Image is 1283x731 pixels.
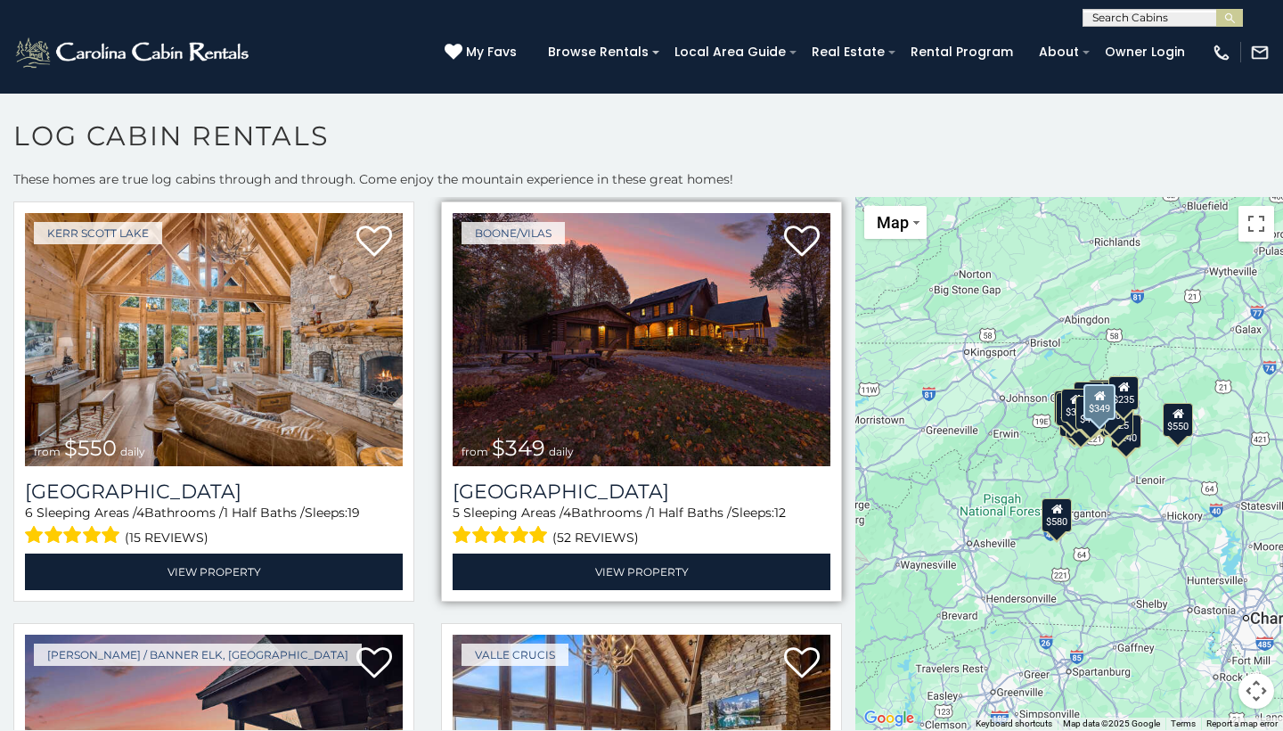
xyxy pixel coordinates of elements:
a: [GEOGRAPHIC_DATA] [453,480,830,504]
span: from [34,445,61,458]
h3: Diamond Creek Lodge [453,480,830,504]
span: 19 [347,505,360,521]
div: $550 [1163,403,1193,437]
a: Browse Rentals [539,38,658,66]
span: 6 [25,505,33,521]
a: Add to favorites [784,645,820,683]
a: View Property [453,554,830,590]
span: daily [120,445,145,458]
button: Change map style [864,206,927,239]
span: 1 Half Baths / [650,505,731,521]
div: $305 [1056,392,1086,426]
div: $320 [1088,380,1118,414]
span: 1 Half Baths / [224,505,305,521]
a: Kerr Scott Lake [34,222,162,244]
div: Sleeping Areas / Bathrooms / Sleeps: [453,504,830,549]
span: (15 reviews) [125,526,208,549]
div: $580 [1042,498,1072,532]
button: Toggle fullscreen view [1238,206,1274,242]
button: Map camera controls [1238,673,1274,709]
img: Diamond Creek Lodge [453,213,830,466]
a: Terms (opens in new tab) [1171,719,1196,728]
span: My Favs [466,43,517,62]
a: Diamond Creek Lodge from $349 daily [453,213,830,466]
a: Lake Haven Lodge from $550 daily [25,213,403,466]
div: $305 [1074,382,1104,415]
img: phone-regular-white.png [1212,43,1231,62]
a: Add to favorites [356,645,392,683]
a: Add to favorites [356,224,392,261]
a: Owner Login [1096,38,1194,66]
img: White-1-2.png [13,35,254,70]
span: Map [877,213,909,232]
a: My Favs [445,43,521,62]
span: daily [549,445,574,458]
button: Keyboard shortcuts [976,718,1052,730]
a: Valle Crucis [462,644,568,666]
span: 12 [774,505,786,521]
a: [PERSON_NAME] / Banner Elk, [GEOGRAPHIC_DATA] [34,644,362,666]
span: from [462,445,488,458]
div: $255 [1090,382,1120,415]
a: View Property [25,554,403,590]
span: Map data ©2025 Google [1063,719,1160,728]
h3: Lake Haven Lodge [25,480,403,504]
div: Sleeping Areas / Bathrooms / Sleeps: [25,504,403,549]
span: 5 [453,505,460,521]
a: Open this area in Google Maps (opens a new window) [860,707,919,730]
div: $349 [1083,384,1115,420]
a: [GEOGRAPHIC_DATA] [25,480,403,504]
img: Google [860,707,919,730]
div: $395 [1061,389,1091,423]
a: Local Area Guide [666,38,795,66]
a: Rental Program [902,38,1022,66]
span: 4 [136,505,144,521]
a: Real Estate [803,38,894,66]
span: (52 reviews) [552,526,639,549]
div: $235 [1108,376,1139,410]
a: Boone/Vilas [462,222,565,244]
div: $400 [1075,396,1106,430]
a: Report a map error [1206,719,1278,728]
span: $349 [492,435,545,461]
img: mail-regular-white.png [1250,43,1270,62]
img: Lake Haven Lodge [25,213,403,466]
span: $550 [64,435,117,461]
span: 4 [563,505,571,521]
a: Add to favorites [784,224,820,261]
a: About [1030,38,1088,66]
div: $295 [1054,390,1084,424]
